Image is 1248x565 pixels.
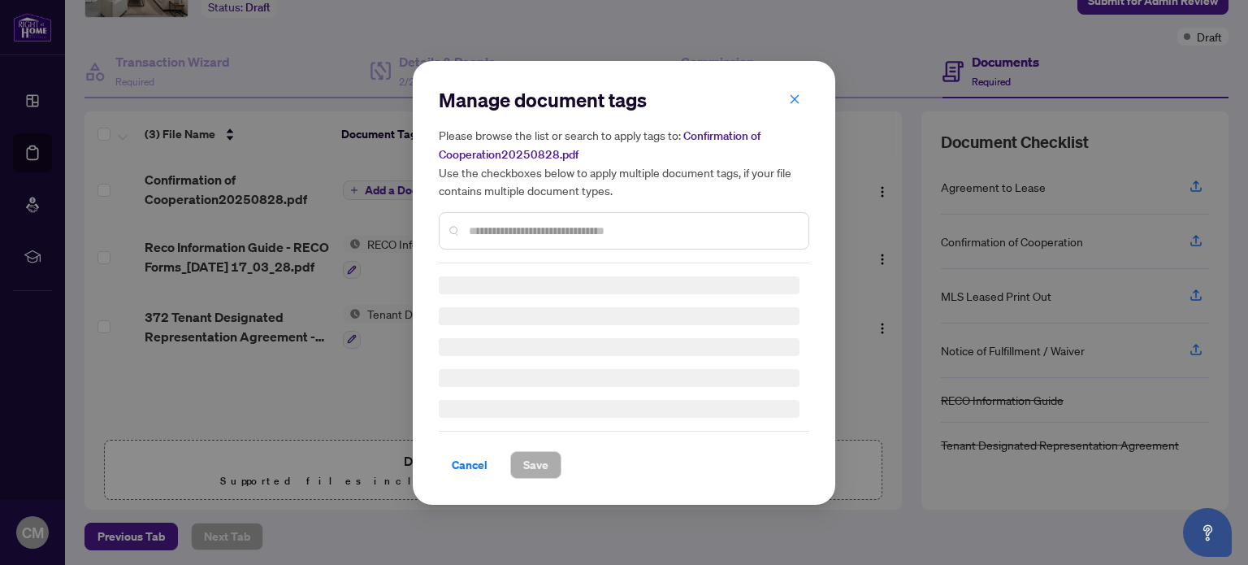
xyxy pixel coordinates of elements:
[439,128,760,162] span: Confirmation of Cooperation20250828.pdf
[789,93,800,104] span: close
[439,126,809,199] h5: Please browse the list or search to apply tags to: Use the checkboxes below to apply multiple doc...
[439,451,500,479] button: Cancel
[1183,508,1232,557] button: Open asap
[452,452,487,478] span: Cancel
[439,87,809,113] h2: Manage document tags
[510,451,561,479] button: Save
